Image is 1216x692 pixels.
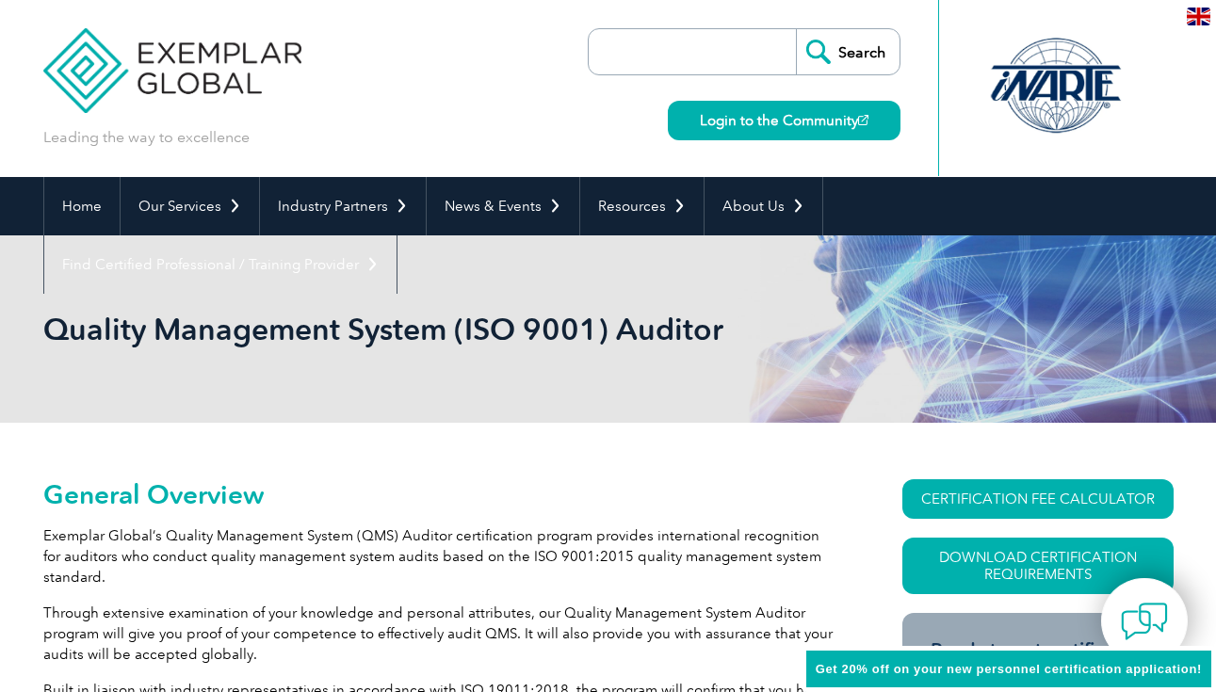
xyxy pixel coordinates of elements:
[1187,8,1210,25] img: en
[43,479,835,509] h2: General Overview
[580,177,704,235] a: Resources
[44,235,397,294] a: Find Certified Professional / Training Provider
[902,538,1174,594] a: Download Certification Requirements
[931,638,1145,662] h3: Ready to get certified?
[858,115,868,125] img: open_square.png
[43,525,835,587] p: Exemplar Global’s Quality Management System (QMS) Auditor certification program provides internat...
[260,177,426,235] a: Industry Partners
[427,177,579,235] a: News & Events
[796,29,900,74] input: Search
[121,177,259,235] a: Our Services
[44,177,120,235] a: Home
[902,479,1174,519] a: CERTIFICATION FEE CALCULATOR
[816,662,1202,676] span: Get 20% off on your new personnel certification application!
[705,177,822,235] a: About Us
[668,101,900,140] a: Login to the Community
[1121,598,1168,645] img: contact-chat.png
[43,311,767,347] h1: Quality Management System (ISO 9001) Auditor
[43,127,250,148] p: Leading the way to excellence
[43,603,835,665] p: Through extensive examination of your knowledge and personal attributes, our Quality Management S...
